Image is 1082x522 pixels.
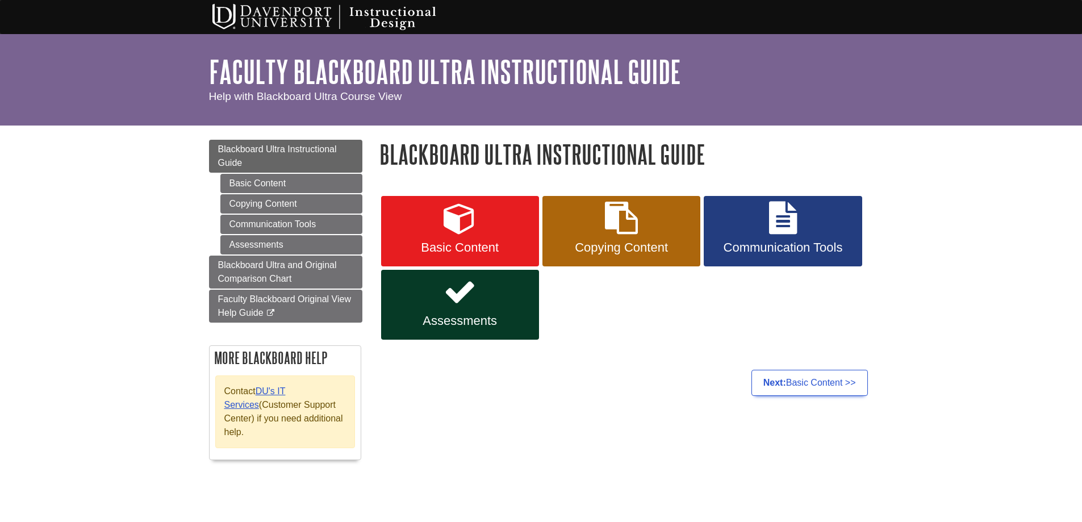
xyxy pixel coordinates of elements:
span: Help with Blackboard Ultra Course View [209,90,402,102]
span: Assessments [390,314,530,328]
a: Basic Content [381,196,539,266]
a: Assessments [381,270,539,340]
a: Faculty Blackboard Original View Help Guide [209,290,362,323]
span: Blackboard Ultra and Original Comparison Chart [218,260,337,283]
strong: Next: [763,378,786,387]
a: Communication Tools [220,215,362,234]
div: Contact (Customer Support Center) if you need additional help. [215,375,355,448]
h1: Blackboard Ultra Instructional Guide [379,140,874,169]
a: Copying Content [542,196,700,266]
i: This link opens in a new window [266,310,275,317]
span: Blackboard Ultra Instructional Guide [218,144,337,168]
a: Copying Content [220,194,362,214]
span: Faculty Blackboard Original View Help Guide [218,294,351,318]
div: Guide Page Menu [209,140,362,471]
a: Basic Content [220,174,362,193]
a: Assessments [220,235,362,254]
h2: More Blackboard Help [210,346,361,370]
span: Copying Content [551,240,692,255]
a: Blackboard Ultra and Original Comparison Chart [209,256,362,289]
a: Faculty Blackboard Ultra Instructional Guide [209,54,681,89]
a: Blackboard Ultra Instructional Guide [209,140,362,173]
a: Next:Basic Content >> [751,370,868,396]
a: DU's IT Services [224,386,286,410]
img: Davenport University Instructional Design [203,3,476,31]
span: Basic Content [390,240,530,255]
a: Communication Tools [704,196,862,266]
span: Communication Tools [712,240,853,255]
